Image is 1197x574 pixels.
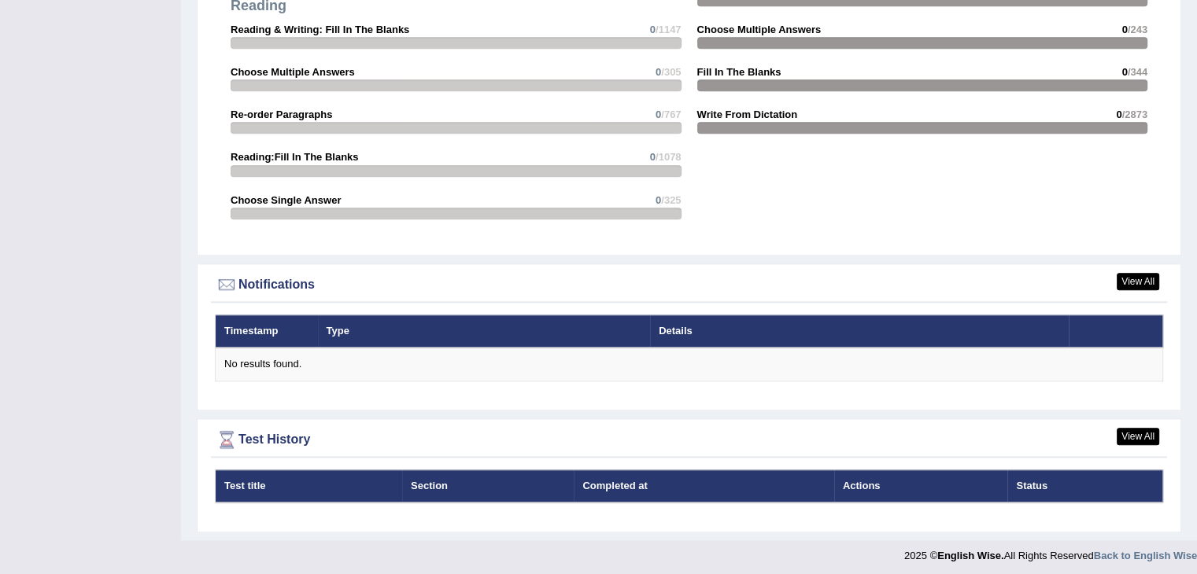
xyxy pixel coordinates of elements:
[656,194,661,206] span: 0
[1121,24,1127,35] span: 0
[1128,24,1147,35] span: /243
[1094,550,1197,561] a: Back to English Wise
[224,357,1154,372] div: No results found.
[231,109,332,120] strong: Re-order Paragraphs
[1117,273,1159,290] a: View All
[1116,109,1121,120] span: 0
[574,469,833,502] th: Completed at
[650,24,656,35] span: 0
[661,66,681,78] span: /305
[215,273,1163,296] div: Notifications
[1128,66,1147,78] span: /344
[661,109,681,120] span: /767
[937,550,1003,561] strong: English Wise.
[1117,428,1159,445] a: View All
[215,428,1163,451] div: Test History
[216,315,318,348] th: Timestamp
[656,66,661,78] span: 0
[231,24,409,35] strong: Reading & Writing: Fill In The Blanks
[216,469,402,502] th: Test title
[834,469,1008,502] th: Actions
[650,151,656,163] span: 0
[1121,66,1127,78] span: 0
[697,24,822,35] strong: Choose Multiple Answers
[1121,109,1147,120] span: /2873
[650,315,1068,348] th: Details
[231,151,359,163] strong: Reading:Fill In The Blanks
[697,66,781,78] strong: Fill In The Blanks
[231,66,355,78] strong: Choose Multiple Answers
[697,109,798,120] strong: Write From Dictation
[318,315,651,348] th: Type
[656,24,682,35] span: /1147
[402,469,574,502] th: Section
[656,151,682,163] span: /1078
[656,109,661,120] span: 0
[231,194,341,206] strong: Choose Single Answer
[904,540,1197,563] div: 2025 © All Rights Reserved
[661,194,681,206] span: /325
[1007,469,1162,502] th: Status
